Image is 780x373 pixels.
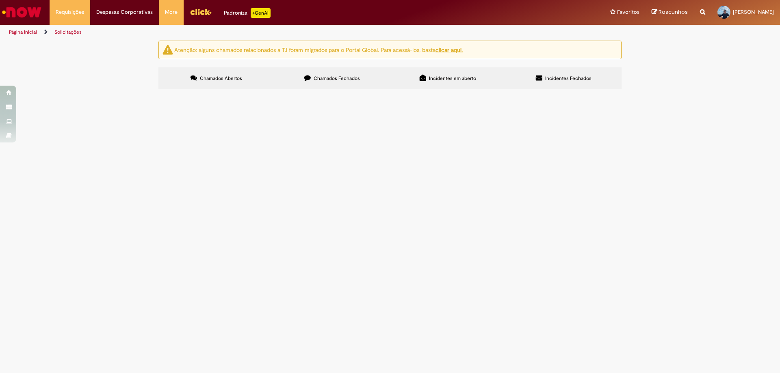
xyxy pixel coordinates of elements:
[174,46,463,53] ng-bind-html: Atenção: alguns chamados relacionados a T.I foram migrados para o Portal Global. Para acessá-los,...
[190,6,212,18] img: click_logo_yellow_360x200.png
[314,75,360,82] span: Chamados Fechados
[617,8,639,16] span: Favoritos
[54,29,82,35] a: Solicitações
[652,9,688,16] a: Rascunhos
[545,75,591,82] span: Incidentes Fechados
[6,25,514,40] ul: Trilhas de página
[435,46,463,53] a: clicar aqui.
[96,8,153,16] span: Despesas Corporativas
[9,29,37,35] a: Página inicial
[165,8,178,16] span: More
[56,8,84,16] span: Requisições
[733,9,774,15] span: [PERSON_NAME]
[429,75,476,82] span: Incidentes em aberto
[224,8,271,18] div: Padroniza
[659,8,688,16] span: Rascunhos
[251,8,271,18] p: +GenAi
[200,75,242,82] span: Chamados Abertos
[1,4,43,20] img: ServiceNow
